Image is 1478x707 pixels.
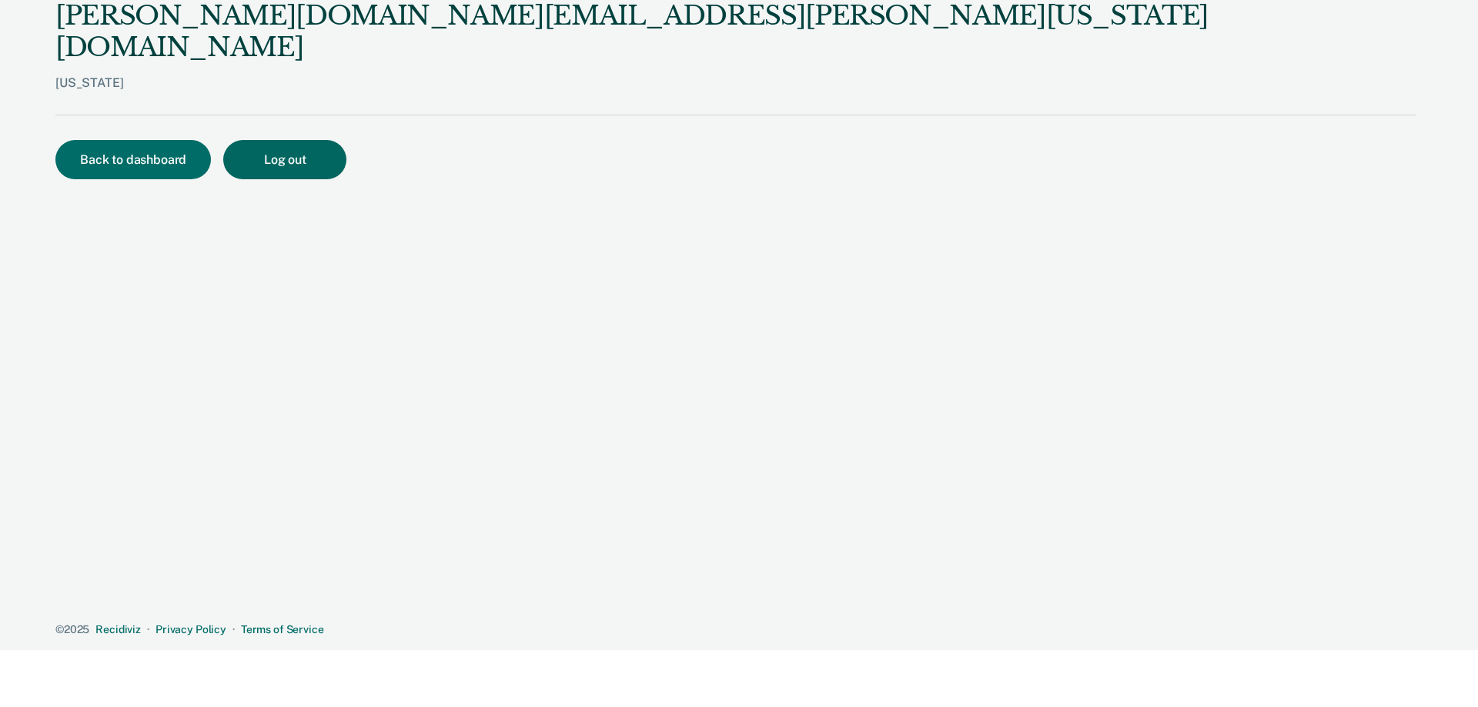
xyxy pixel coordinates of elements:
a: Back to dashboard [55,154,223,166]
div: [US_STATE] [55,75,1416,115]
span: © 2025 [55,623,89,635]
button: Log out [223,140,346,179]
a: Recidiviz [95,623,141,635]
button: Back to dashboard [55,140,211,179]
a: Terms of Service [241,623,324,635]
a: Privacy Policy [155,623,226,635]
div: · · [55,623,1416,636]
